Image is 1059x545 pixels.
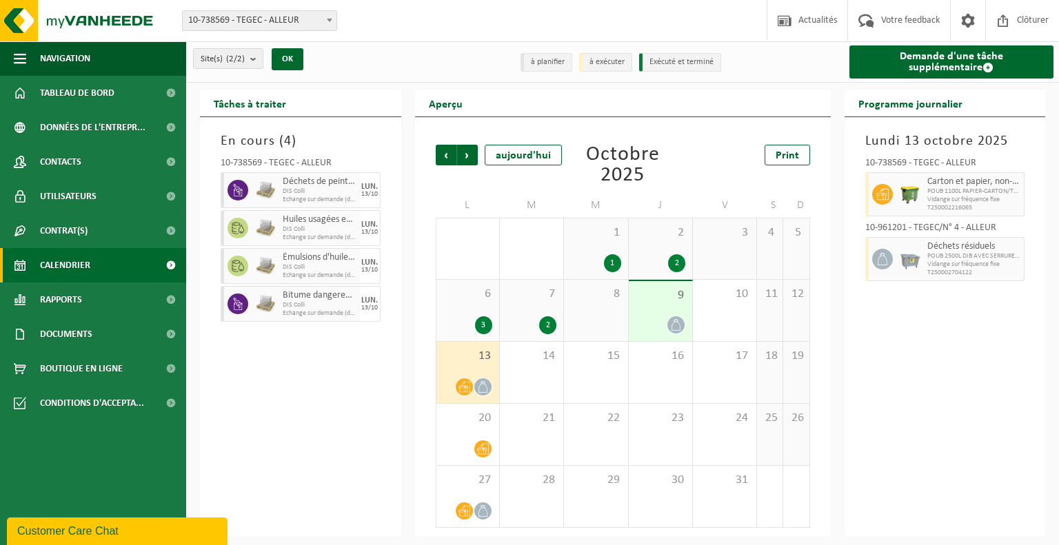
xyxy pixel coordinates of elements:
[764,225,776,240] span: 4
[361,220,378,229] div: LUN.
[636,473,685,488] span: 30
[485,145,562,165] div: aujourd'hui
[790,349,802,364] span: 19
[182,10,337,31] span: 10-738569 - TEGEC - ALLEUR
[200,90,300,116] h2: Tâches à traiter
[361,267,378,274] div: 13/10
[40,282,82,317] span: Rapports
[500,193,564,218] td: M
[639,53,721,72] li: Exécuté et terminé
[283,225,356,234] span: DIS Colli
[865,131,1025,152] h3: Lundi 13 octobre 2025
[900,249,920,269] img: WB-2500-GAL-GY-04
[927,176,1021,187] span: Carton et papier, non-conditionné (industriel)
[900,184,920,205] img: WB-1100-HPE-GN-50
[457,145,478,165] span: Suivant
[565,145,680,186] div: Octobre 2025
[764,411,776,426] span: 25
[571,473,621,488] span: 29
[40,317,92,351] span: Documents
[765,145,810,165] a: Print
[927,204,1021,212] span: T250002216065
[255,180,276,200] img: LP-PA-00000-WDN-11
[226,54,245,63] count: (2/2)
[757,193,783,218] td: S
[40,248,90,282] span: Calendrier
[571,349,621,364] span: 15
[507,349,556,364] span: 14
[865,158,1025,172] div: 10-738569 - TEGEC - ALLEUR
[361,191,378,198] div: 13/10
[507,473,556,488] span: 28
[255,294,276,314] img: LP-PA-00000-WDN-11
[361,229,378,236] div: 13/10
[764,349,776,364] span: 18
[571,287,621,302] span: 8
[927,269,1021,277] span: T250002704122
[40,214,88,248] span: Contrat(s)
[927,241,1021,252] span: Déchets résiduels
[283,301,356,309] span: DIS Colli
[927,252,1021,260] span: POUB 2500L DIB AVEC SERRURE/TEGEC/N° 4
[927,260,1021,269] span: Vidange sur fréquence fixe
[40,386,144,420] span: Conditions d'accepta...
[700,473,749,488] span: 31
[436,193,500,218] td: L
[629,193,693,218] td: J
[571,411,621,426] span: 22
[443,411,492,426] span: 20
[272,48,303,70] button: OK
[40,110,145,145] span: Données de l'entrepr...
[700,411,749,426] span: 24
[283,252,356,263] span: Émulsions d'huile en petits emballages
[700,225,749,240] span: 3
[201,49,245,70] span: Site(s)
[183,11,336,30] span: 10-738569 - TEGEC - ALLEUR
[790,411,802,426] span: 26
[255,256,276,276] img: LP-PA-00000-WDN-11
[539,316,556,334] div: 2
[636,288,685,303] span: 9
[255,218,276,238] img: LP-PA-00000-WDN-11
[283,196,356,204] span: Echange sur demande (déplacement exclu)
[40,41,90,76] span: Navigation
[221,158,381,172] div: 10-738569 - TEGEC - ALLEUR
[700,287,749,302] span: 10
[700,349,749,364] span: 17
[636,225,685,240] span: 2
[564,193,628,218] td: M
[361,296,378,305] div: LUN.
[361,258,378,267] div: LUN.
[507,287,556,302] span: 7
[764,287,776,302] span: 11
[475,316,492,334] div: 3
[436,145,456,165] span: Précédent
[571,225,621,240] span: 1
[693,193,757,218] td: V
[443,287,492,302] span: 6
[361,305,378,311] div: 13/10
[776,150,799,161] span: Print
[604,254,621,272] div: 1
[443,349,492,364] span: 13
[790,225,802,240] span: 5
[443,473,492,488] span: 27
[415,90,476,116] h2: Aperçu
[221,131,381,152] h3: En cours ( )
[283,309,356,318] span: Echange sur demande (déplacement exclu)
[40,76,114,110] span: Tableau de bord
[283,176,356,187] span: Déchets de peinture en petits emballages
[284,134,292,148] span: 4
[7,515,230,545] iframe: chat widget
[283,263,356,271] span: DIS Colli
[668,254,685,272] div: 2
[40,351,123,386] span: Boutique en ligne
[283,187,356,196] span: DIS Colli
[790,287,802,302] span: 12
[783,193,809,218] td: D
[927,196,1021,204] span: Vidange sur fréquence fixe
[521,53,572,72] li: à planifier
[507,411,556,426] span: 21
[40,179,97,214] span: Utilisateurs
[283,290,356,301] span: Bitume dangereux en petit emballage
